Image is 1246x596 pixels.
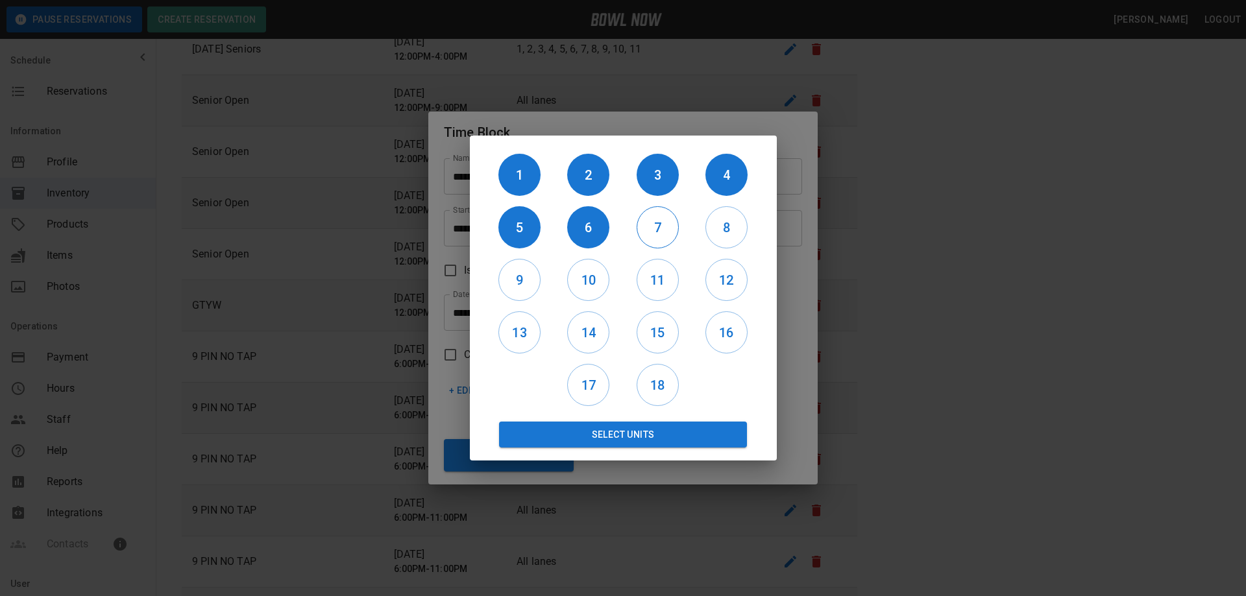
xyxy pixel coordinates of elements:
button: 18 [637,364,679,406]
button: 5 [498,206,541,248]
button: 6 [567,206,609,248]
button: Select Units [499,422,748,447]
button: 3 [637,154,679,196]
button: 11 [637,259,679,301]
h6: 4 [705,165,748,185]
button: 7 [637,206,679,248]
button: 8 [705,206,748,248]
h6: 10 [568,270,609,291]
button: 4 [705,154,748,196]
button: 12 [705,259,748,301]
h6: 1 [498,165,541,185]
button: 16 [705,311,748,353]
button: 14 [567,311,609,353]
h6: 17 [568,375,609,396]
h6: 2 [567,165,609,185]
h6: 5 [498,217,541,238]
button: 10 [567,259,609,301]
h6: 3 [637,165,679,185]
h6: 16 [706,322,747,343]
h6: 6 [567,217,609,238]
h6: 9 [499,270,540,291]
button: 2 [567,154,609,196]
h6: 7 [637,217,678,238]
button: 15 [637,311,679,353]
button: 13 [498,311,541,353]
button: 1 [498,154,541,196]
h6: 14 [568,322,609,343]
h6: 13 [499,322,540,343]
h6: 15 [637,322,678,343]
h6: 18 [637,375,678,396]
h6: 12 [706,270,747,291]
button: 9 [498,259,541,301]
h6: 8 [706,217,747,238]
h6: 11 [637,270,678,291]
button: 17 [567,364,609,406]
